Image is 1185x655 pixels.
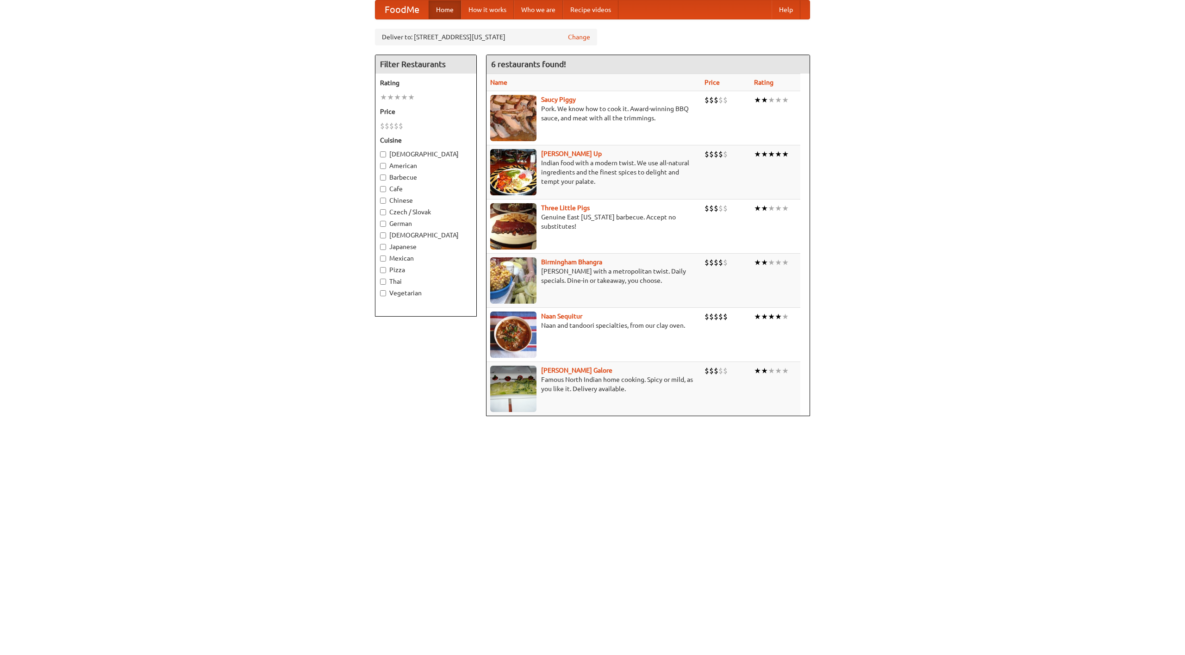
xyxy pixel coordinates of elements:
[380,150,472,159] label: [DEMOGRAPHIC_DATA]
[782,203,789,213] li: ★
[380,256,386,262] input: Mexican
[380,290,386,296] input: Vegetarian
[490,366,536,412] img: currygalore.jpg
[380,92,387,102] li: ★
[380,244,386,250] input: Japanese
[775,366,782,376] li: ★
[772,0,800,19] a: Help
[714,366,718,376] li: $
[380,161,472,170] label: American
[380,173,472,182] label: Barbecue
[709,203,714,213] li: $
[541,312,582,320] b: Naan Sequitur
[782,312,789,322] li: ★
[723,203,728,213] li: $
[380,198,386,204] input: Chinese
[768,366,775,376] li: ★
[705,95,709,105] li: $
[775,203,782,213] li: ★
[768,257,775,268] li: ★
[380,136,472,145] h5: Cuisine
[754,203,761,213] li: ★
[718,257,723,268] li: $
[375,29,597,45] div: Deliver to: [STREET_ADDRESS][US_STATE]
[490,104,697,123] p: Pork. We know how to cook it. Award-winning BBQ sauce, and meat with all the trimmings.
[541,258,602,266] a: Birmingham Bhangra
[709,366,714,376] li: $
[490,375,697,393] p: Famous North Indian home cooking. Spicy or mild, as you like it. Delivery available.
[380,121,385,131] li: $
[754,149,761,159] li: ★
[380,242,472,251] label: Japanese
[541,204,590,212] a: Three Little Pigs
[768,312,775,322] li: ★
[705,366,709,376] li: $
[408,92,415,102] li: ★
[723,312,728,322] li: $
[761,203,768,213] li: ★
[490,212,697,231] p: Genuine East [US_STATE] barbecue. Accept no substitutes!
[761,149,768,159] li: ★
[714,203,718,213] li: $
[380,221,386,227] input: German
[394,121,399,131] li: $
[782,366,789,376] li: ★
[714,149,718,159] li: $
[401,92,408,102] li: ★
[380,288,472,298] label: Vegetarian
[490,95,536,141] img: saucy.jpg
[461,0,514,19] a: How it works
[380,107,472,116] h5: Price
[705,149,709,159] li: $
[490,257,536,304] img: bhangra.jpg
[768,95,775,105] li: ★
[761,366,768,376] li: ★
[723,366,728,376] li: $
[705,312,709,322] li: $
[380,207,472,217] label: Czech / Slovak
[380,186,386,192] input: Cafe
[541,96,576,103] a: Saucy Piggy
[714,257,718,268] li: $
[380,209,386,215] input: Czech / Slovak
[761,257,768,268] li: ★
[429,0,461,19] a: Home
[380,219,472,228] label: German
[541,367,612,374] a: [PERSON_NAME] Galore
[490,203,536,250] img: littlepigs.jpg
[718,312,723,322] li: $
[709,95,714,105] li: $
[709,257,714,268] li: $
[768,203,775,213] li: ★
[541,150,602,157] a: [PERSON_NAME] Up
[782,149,789,159] li: ★
[490,149,536,195] img: curryup.jpg
[754,257,761,268] li: ★
[705,203,709,213] li: $
[380,78,472,87] h5: Rating
[705,257,709,268] li: $
[380,254,472,263] label: Mexican
[394,92,401,102] li: ★
[775,149,782,159] li: ★
[375,55,476,74] h4: Filter Restaurants
[380,196,472,205] label: Chinese
[714,312,718,322] li: $
[754,366,761,376] li: ★
[768,149,775,159] li: ★
[491,60,566,69] ng-pluralize: 6 restaurants found!
[380,163,386,169] input: American
[514,0,563,19] a: Who we are
[775,95,782,105] li: ★
[718,203,723,213] li: $
[380,279,386,285] input: Thai
[754,95,761,105] li: ★
[782,95,789,105] li: ★
[718,366,723,376] li: $
[399,121,403,131] li: $
[490,267,697,285] p: [PERSON_NAME] with a metropolitan twist. Daily specials. Dine-in or takeaway, you choose.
